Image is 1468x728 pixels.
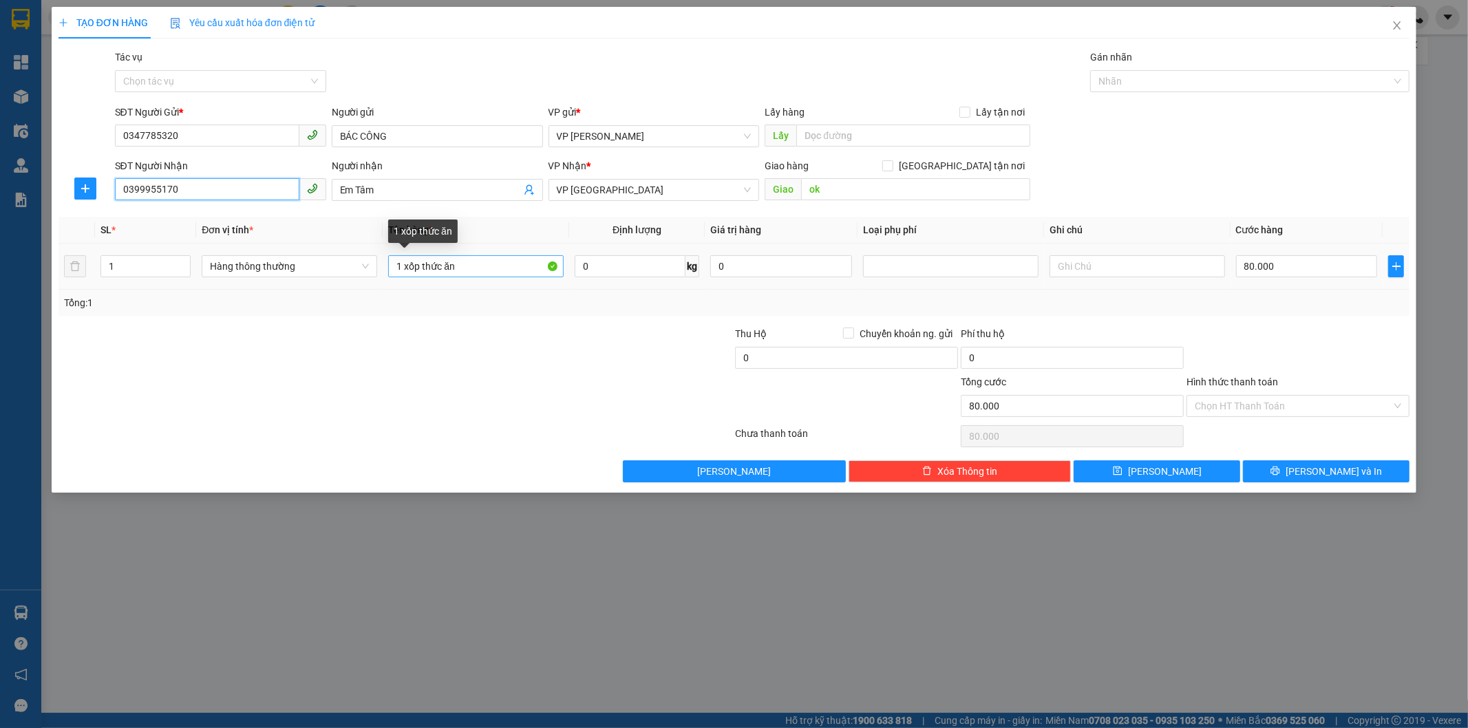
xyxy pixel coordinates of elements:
[75,183,96,194] span: plus
[332,105,543,120] div: Người gửi
[613,224,661,235] span: Định lượng
[710,224,761,235] span: Giá trị hàng
[58,18,68,28] span: plus
[685,255,699,277] span: kg
[849,460,1072,482] button: deleteXóa Thông tin
[557,180,752,200] span: VP Mỹ Đình
[524,184,535,195] span: user-add
[202,224,253,235] span: Đơn vị tính
[854,326,958,341] span: Chuyển khoản ng. gửi
[17,100,240,122] b: GỬI : VP [PERSON_NAME]
[170,18,181,29] img: icon
[765,125,796,147] span: Lấy
[1074,460,1240,482] button: save[PERSON_NAME]
[961,376,1006,387] span: Tổng cước
[1113,466,1123,477] span: save
[796,125,1030,147] input: Dọc đường
[922,466,932,477] span: delete
[801,178,1030,200] input: Dọc đường
[549,160,587,171] span: VP Nhận
[170,17,315,28] span: Yêu cầu xuất hóa đơn điện tử
[1270,466,1280,477] span: printer
[100,224,111,235] span: SL
[1378,7,1416,45] button: Close
[697,464,771,479] span: [PERSON_NAME]
[1286,464,1382,479] span: [PERSON_NAME] và In
[332,158,543,173] div: Người nhận
[1050,255,1225,277] input: Ghi Chú
[115,52,142,63] label: Tác vụ
[893,158,1030,173] span: [GEOGRAPHIC_DATA] tận nơi
[765,160,809,171] span: Giao hàng
[1128,464,1202,479] span: [PERSON_NAME]
[1236,224,1284,235] span: Cước hàng
[858,217,1044,244] th: Loại phụ phí
[129,34,575,51] li: Cổ Đạm, xã [GEOGRAPHIC_DATA], [GEOGRAPHIC_DATA]
[1388,255,1404,277] button: plus
[388,220,458,243] div: 1 xốp thức ăn
[937,464,997,479] span: Xóa Thông tin
[734,426,960,450] div: Chưa thanh toán
[557,126,752,147] span: VP Hồng Lĩnh
[64,255,86,277] button: delete
[1392,20,1403,31] span: close
[1187,376,1278,387] label: Hình thức thanh toán
[64,295,566,310] div: Tổng: 1
[58,17,148,28] span: TẠO ĐƠN HÀNG
[74,178,96,200] button: plus
[115,105,326,120] div: SĐT Người Gửi
[765,107,805,118] span: Lấy hàng
[765,178,801,200] span: Giao
[1389,261,1403,272] span: plus
[129,51,575,68] li: Hotline: 1900252555
[710,255,852,277] input: 0
[735,328,767,339] span: Thu Hộ
[961,326,1184,347] div: Phí thu hộ
[549,105,760,120] div: VP gửi
[970,105,1030,120] span: Lấy tận nơi
[1090,52,1132,63] label: Gán nhãn
[307,129,318,140] span: phone
[115,158,326,173] div: SĐT Người Nhận
[623,460,846,482] button: [PERSON_NAME]
[210,256,369,277] span: Hàng thông thường
[307,183,318,194] span: phone
[17,17,86,86] img: logo.jpg
[1243,460,1410,482] button: printer[PERSON_NAME] và In
[1044,217,1231,244] th: Ghi chú
[388,255,564,277] input: VD: Bàn, Ghế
